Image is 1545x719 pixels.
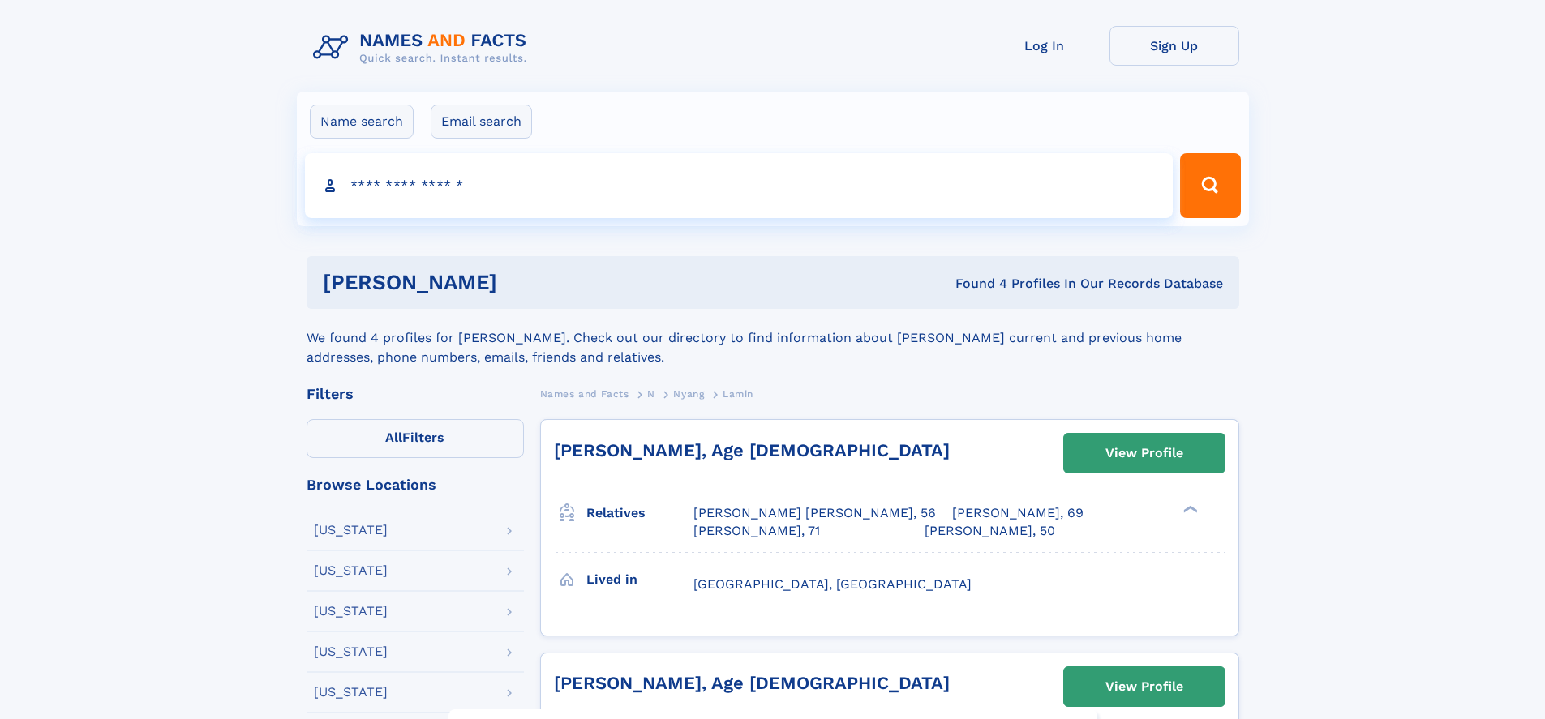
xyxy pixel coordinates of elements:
span: All [385,430,402,445]
span: Nyang [673,388,704,400]
a: [PERSON_NAME], Age [DEMOGRAPHIC_DATA] [554,673,950,693]
a: Names and Facts [540,383,629,404]
label: Email search [431,105,532,139]
label: Name search [310,105,414,139]
a: [PERSON_NAME], 50 [925,522,1055,540]
span: Lamin [723,388,753,400]
a: View Profile [1064,434,1225,473]
button: Search Button [1180,153,1240,218]
a: [PERSON_NAME], 71 [693,522,820,540]
a: View Profile [1064,667,1225,706]
div: [US_STATE] [314,645,388,658]
h3: Relatives [586,499,693,527]
a: N [647,383,655,404]
h3: Lived in [586,566,693,593]
a: Log In [980,26,1109,66]
span: [GEOGRAPHIC_DATA], [GEOGRAPHIC_DATA] [693,576,972,592]
div: Filters [307,387,524,401]
div: Found 4 Profiles In Our Records Database [726,275,1223,293]
label: Filters [307,419,524,458]
div: We found 4 profiles for [PERSON_NAME]. Check out our directory to find information about [PERSON_... [307,309,1239,367]
div: Browse Locations [307,477,524,492]
div: [US_STATE] [314,524,388,537]
div: View Profile [1105,434,1183,472]
div: [US_STATE] [314,564,388,577]
h1: [PERSON_NAME] [323,272,727,293]
a: [PERSON_NAME], 69 [952,504,1084,522]
a: Sign Up [1109,26,1239,66]
span: N [647,388,655,400]
div: View Profile [1105,668,1183,705]
img: Logo Names and Facts [307,26,540,70]
div: [US_STATE] [314,686,388,699]
div: [US_STATE] [314,605,388,618]
a: [PERSON_NAME] [PERSON_NAME], 56 [693,504,936,522]
div: ❯ [1179,504,1199,515]
input: search input [305,153,1174,218]
a: [PERSON_NAME], Age [DEMOGRAPHIC_DATA] [554,440,950,460]
a: Nyang [673,383,704,404]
